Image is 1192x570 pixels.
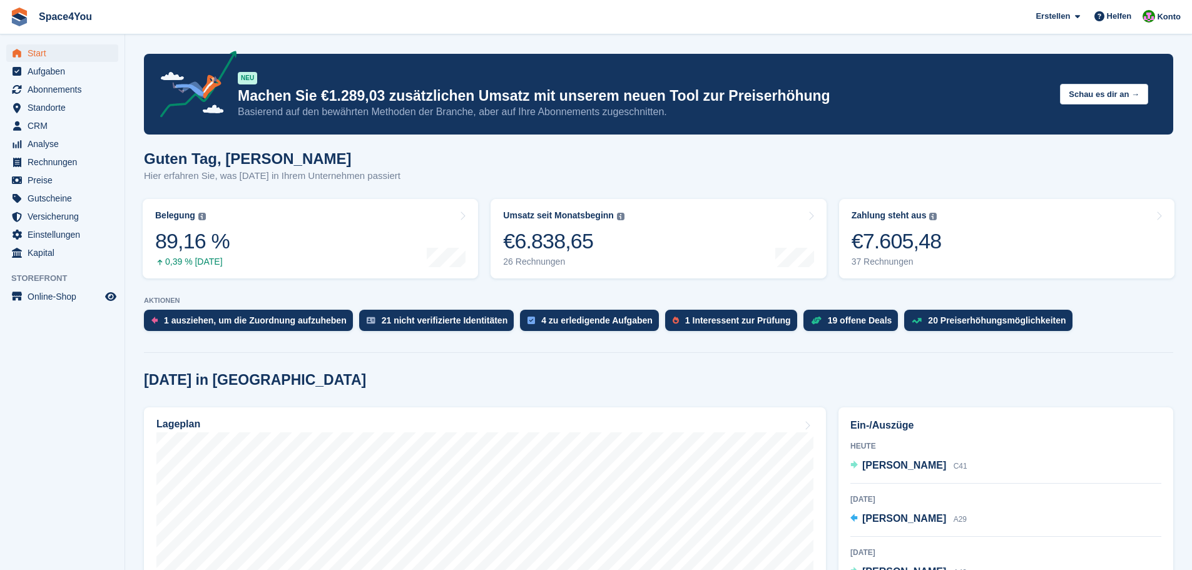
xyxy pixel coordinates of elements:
[541,315,653,325] div: 4 zu erledigende Aufgaben
[1157,11,1181,23] span: Konto
[150,51,237,122] img: price-adjustments-announcement-icon-8257ccfd72463d97f412b2fc003d46551f7dbcb40ab6d574587a9cd5c0d94...
[6,81,118,98] a: menu
[1036,10,1070,23] span: Erstellen
[520,310,665,337] a: 4 zu erledigende Aufgaben
[144,150,400,167] h1: Guten Tag, [PERSON_NAME]
[803,310,905,337] a: 19 offene Deals
[850,440,1161,452] div: Heute
[928,315,1066,325] div: 20 Preiserhöhungsmöglichkeiten
[850,494,1161,505] div: [DATE]
[850,511,967,527] a: [PERSON_NAME] A29
[28,135,103,153] span: Analyse
[198,213,206,220] img: icon-info-grey-7440780725fd019a000dd9b08b2336e03edf1995a4989e88bcd33f0948082b44.svg
[503,257,624,267] div: 26 Rechnungen
[359,310,521,337] a: 21 nicht verifizierte Identitäten
[6,135,118,153] a: menu
[839,199,1174,278] a: Zahlung steht aus €7.605,48 37 Rechnungen
[6,99,118,116] a: menu
[1143,10,1155,23] img: Luca-André Talhoff
[6,117,118,135] a: menu
[1107,10,1132,23] span: Helfen
[144,297,1173,305] p: AKTIONEN
[28,208,103,225] span: Versicherung
[10,8,29,26] img: stora-icon-8386f47178a22dfd0bd8f6a31ec36ba5ce8667c1dd55bd0f319d3a0aa187defe.svg
[28,99,103,116] span: Standorte
[6,288,118,305] a: Speisekarte
[367,317,375,324] img: verify_identity-adf6edd0f0f0b5bbfe63781bf79b02c33cf7c696d77639b501bdc392416b5a36.svg
[164,315,347,325] div: 1 ausziehen, um die Zuordnung aufzuheben
[144,372,366,389] h2: [DATE] in [GEOGRAPHIC_DATA]
[28,63,103,80] span: Aufgaben
[954,462,967,471] span: C41
[28,288,103,305] span: Online-Shop
[103,289,118,304] a: Vorschau-Shop
[850,547,1161,558] div: [DATE]
[852,228,942,254] div: €7.605,48
[144,169,400,183] p: Hier erfahren Sie, was [DATE] in Ihrem Unternehmen passiert
[617,213,624,220] img: icon-info-grey-7440780725fd019a000dd9b08b2336e03edf1995a4989e88bcd33f0948082b44.svg
[28,81,103,98] span: Abonnements
[144,310,359,337] a: 1 ausziehen, um die Zuordnung aufzuheben
[527,317,535,324] img: task-75834270c22a3079a89374b754ae025e5fb1db73e45f91037f5363f120a921f8.svg
[912,318,922,323] img: price_increase_opportunities-93ffe204e8149a01c8c9dc8f82e8f89637d9d84a8eef4429ea346261dce0b2c0.svg
[11,272,125,285] span: Storefront
[28,44,103,62] span: Start
[6,153,118,171] a: menu
[852,210,927,221] div: Zahlung steht aus
[491,199,826,278] a: Umsatz seit Monatsbeginn €6.838,65 26 Rechnungen
[28,171,103,189] span: Preise
[929,213,937,220] img: icon-info-grey-7440780725fd019a000dd9b08b2336e03edf1995a4989e88bcd33f0948082b44.svg
[6,171,118,189] a: menu
[954,515,967,524] span: A29
[155,210,195,221] div: Belegung
[6,190,118,207] a: menu
[156,419,200,430] h2: Lageplan
[904,310,1078,337] a: 20 Preiserhöhungsmöglichkeiten
[382,315,508,325] div: 21 nicht verifizierte Identitäten
[665,310,803,337] a: 1 Interessent zur Prüfung
[28,244,103,262] span: Kapital
[28,226,103,243] span: Einstellungen
[1060,84,1148,104] button: Schau es dir an →
[862,460,946,471] span: [PERSON_NAME]
[6,44,118,62] a: menu
[28,153,103,171] span: Rechnungen
[28,190,103,207] span: Gutscheine
[850,418,1161,433] h2: Ein-/Auszüge
[143,199,478,278] a: Belegung 89,16 % 0,39 % [DATE]
[28,117,103,135] span: CRM
[238,105,1050,119] p: Basierend auf den bewährten Methoden der Branche, aber auf Ihre Abonnements zugeschnitten.
[811,316,822,325] img: deal-1b604bf984904fb50ccaf53a9ad4b4a5d6e5aea283cecdc64d6e3604feb123c2.svg
[34,6,97,27] a: Space4You
[238,72,257,84] div: NEU
[6,226,118,243] a: menu
[151,317,158,324] img: move_outs_to_deallocate_icon-f764333ba52eb49d3ac5e1228854f67142a1ed5810a6f6cc68b1a99e826820c5.svg
[503,210,614,221] div: Umsatz seit Monatsbeginn
[6,208,118,225] a: menu
[850,458,967,474] a: [PERSON_NAME] C41
[673,317,679,324] img: prospect-51fa495bee0391a8d652442698ab0144808aea92771e9ea1ae160a38d050c398.svg
[155,257,230,267] div: 0,39 % [DATE]
[6,244,118,262] a: menu
[155,228,230,254] div: 89,16 %
[685,315,791,325] div: 1 Interessent zur Prüfung
[828,315,892,325] div: 19 offene Deals
[6,63,118,80] a: menu
[503,228,624,254] div: €6.838,65
[238,87,1050,105] p: Machen Sie €1.289,03 zusätzlichen Umsatz mit unserem neuen Tool zur Preiserhöhung
[852,257,942,267] div: 37 Rechnungen
[862,513,946,524] span: [PERSON_NAME]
